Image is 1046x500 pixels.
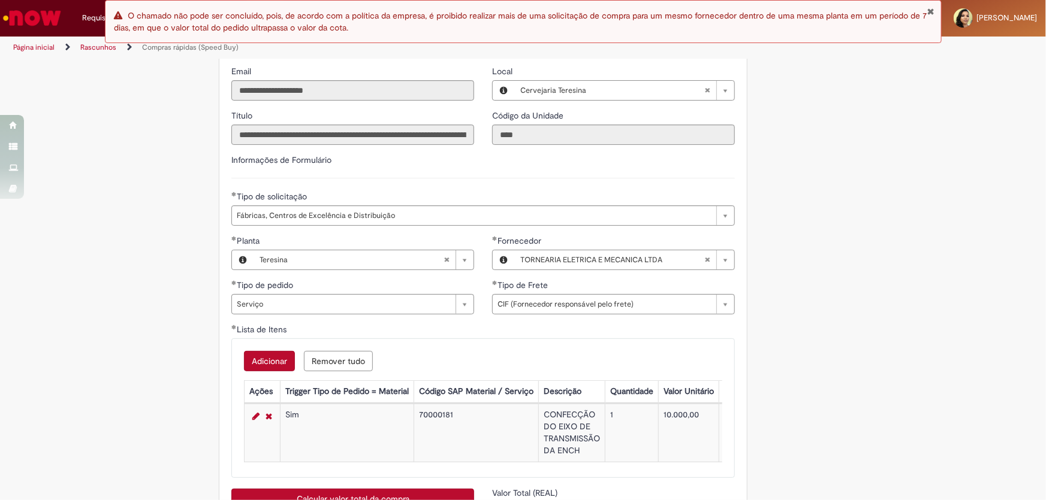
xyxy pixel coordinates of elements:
button: Add a row for Lista de Itens [244,351,295,371]
a: Remover linha 1 [263,409,275,423]
ul: Trilhas de página [9,37,688,59]
th: Valor Total Moeda [719,381,796,403]
img: ServiceNow [1,6,63,30]
span: Somente leitura - Email [231,66,254,77]
label: Somente leitura - Email [231,65,254,77]
span: Tipo de solicitação [237,191,309,202]
span: Cervejaria Teresina [520,81,704,100]
span: Fábricas, Centros de Excelência e Distribuição [237,206,710,225]
label: Somente leitura - Título [231,110,255,122]
a: Editar Linha 1 [249,409,263,423]
span: TORNEARIA ELETRICA E MECANICA LTDA [520,250,704,269]
button: Planta, Visualizar este registro Teresina [232,250,254,269]
th: Descrição [539,381,605,403]
a: Cervejaria TeresinaLimpar campo Local [514,81,734,100]
input: Título [231,125,474,145]
a: TORNEARIA ELETRICA E MECANICA LTDALimpar campo Fornecedor [514,250,734,269]
span: Obrigatório Preenchido [231,280,237,285]
span: Obrigatório Preenchido [231,236,237,241]
span: Somente leitura - Valor Total (REAL) [492,487,560,498]
button: Local, Visualizar este registro Cervejaria Teresina [493,81,514,100]
a: TeresinaLimpar campo Planta [254,250,474,269]
td: 10.000,00 [659,404,719,462]
abbr: Limpar campo Local [698,81,716,100]
button: Fechar Notificação [927,7,935,16]
td: CONFECÇÃO DO EIXO DE TRANSMISSÃO DA ENCH [539,404,605,462]
td: Sim [281,404,414,462]
td: 70000181 [414,404,539,462]
span: Planta, Teresina [237,235,262,246]
button: Remove all rows for Lista de Itens [304,351,373,371]
button: Fornecedor , Visualizar este registro TORNEARIA ELETRICA E MECANICA LTDA [493,250,514,269]
span: Somente leitura - Título [231,110,255,121]
th: Ações [245,381,281,403]
label: Somente leitura - Código da Unidade [492,110,566,122]
span: Fornecedor , TORNEARIA ELETRICA E MECANICA LTDA [498,235,544,246]
span: Teresina [260,250,444,269]
th: Código SAP Material / Serviço [414,381,539,403]
span: [PERSON_NAME] [976,13,1037,23]
input: Email [231,80,474,101]
abbr: Limpar campo Fornecedor [698,250,716,269]
td: 1 [605,404,659,462]
span: Serviço [237,295,450,314]
span: CIF (Fornecedor responsável pelo frete) [498,295,710,314]
th: Valor Unitário [659,381,719,403]
span: Obrigatório Preenchido [231,325,237,329]
th: Trigger Tipo de Pedido = Material [281,381,414,403]
span: O chamado não pode ser concluído, pois, de acordo com a política da empresa, é proibido realizar ... [114,10,927,33]
span: Lista de Itens [237,324,289,335]
span: Somente leitura - Código da Unidade [492,110,566,121]
span: Tipo de Frete [498,280,550,290]
label: Informações de Formulário [231,154,331,165]
abbr: Limpar campo Planta [438,250,456,269]
span: Obrigatório Preenchido [231,192,237,196]
a: Página inicial [13,43,55,52]
span: Tipo de pedido [237,280,296,290]
th: Quantidade [605,381,659,403]
a: Rascunhos [80,43,116,52]
span: Requisições [82,12,124,24]
span: Local [492,66,515,77]
a: Compras rápidas (Speed Buy) [142,43,239,52]
span: Obrigatório Preenchido [492,236,498,241]
input: Código da Unidade [492,125,735,145]
td: 10.000,00 [719,404,796,462]
span: Obrigatório Preenchido [492,280,498,285]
